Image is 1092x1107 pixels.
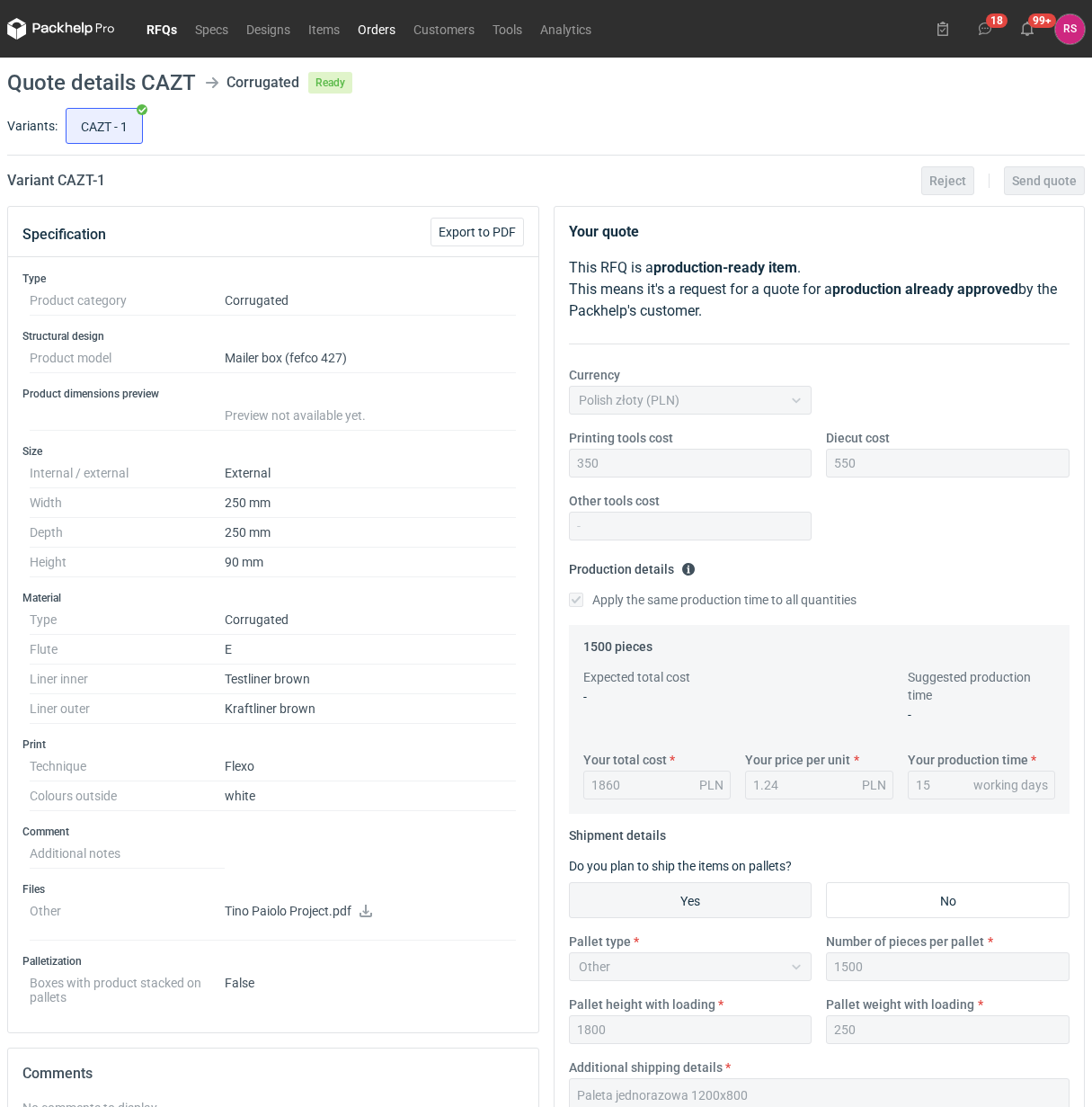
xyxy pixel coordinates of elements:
[569,429,673,447] label: Printing tools cost
[569,366,620,384] label: Currency
[1004,166,1085,195] button: Send quote
[225,488,517,518] dd: 250 mm
[226,72,299,94] div: Corrugated
[569,555,696,576] legend: Production details
[22,825,524,839] h3: Comment
[929,174,966,187] span: Reject
[22,387,524,401] h3: Product dimensions preview
[308,72,352,94] span: Ready
[569,257,1070,322] p: This RFQ is a . This means it's a request for a quote for a by the Packhelp's customer.
[30,781,225,811] dt: Colours outside
[225,548,517,577] dd: 90 mm
[299,18,349,40] a: Items
[225,408,366,423] span: Preview not available yet.
[225,286,517,316] dd: Corrugated
[826,933,984,951] label: Number of pieces per pallet
[583,668,690,686] label: Expected total cost
[22,444,524,459] h3: Size
[22,954,524,969] h3: Palletization
[30,635,225,665] dt: Flute
[22,272,524,286] h3: Type
[908,706,1056,724] p: -
[569,821,666,843] legend: Shipment details
[583,632,653,654] legend: 1500 pieces
[138,18,186,40] a: RFQs
[30,344,225,373] dt: Product model
[7,72,196,94] h1: Quote details CAZT
[1055,14,1085,44] button: RS
[569,933,631,951] label: Pallet type
[531,18,600,40] a: Analytics
[971,14,999,43] button: 18
[1013,14,1042,43] button: 99+
[973,776,1048,794] div: working days
[484,18,531,40] a: Tools
[225,635,517,665] dd: E
[439,226,516,238] span: Export to PDF
[22,591,524,605] h3: Material
[569,591,857,609] label: Apply the same production time to all quantities
[225,459,517,488] dd: External
[30,897,225,941] dt: Other
[30,605,225,635] dt: Type
[569,859,792,873] label: Do you plan to ship the items on pallets?
[225,518,517,548] dd: 250 mm
[30,694,225,724] dt: Liner outer
[1012,174,1077,187] span: Send quote
[832,281,1018,298] strong: production already approved
[22,213,106,256] button: Specification
[225,344,517,373] dd: Mailer box (fefco 427)
[30,459,225,488] dt: Internal / external
[30,488,225,518] dt: Width
[225,752,517,781] dd: Flexo
[7,18,115,40] svg: Packhelp Pro
[225,694,517,724] dd: Kraftliner brown
[826,995,974,1013] label: Pallet weight with loading
[225,904,517,920] p: Tino Paiolo Project.pdf
[237,18,299,40] a: Designs
[349,18,404,40] a: Orders
[921,166,974,195] button: Reject
[862,776,886,794] div: PLN
[30,548,225,577] dt: Height
[7,117,58,135] label: Variants:
[225,969,517,1004] dd: False
[225,665,517,694] dd: Testliner brown
[569,492,660,510] label: Other tools cost
[404,18,484,40] a: Customers
[30,969,225,1004] dt: Boxes with product stacked on pallets
[569,223,639,240] strong: Your quote
[653,259,797,276] strong: production-ready item
[908,668,1056,704] label: Suggested production time
[583,688,732,706] p: -
[186,18,237,40] a: Specs
[22,737,524,752] h3: Print
[30,665,225,694] dt: Liner inner
[908,751,1028,769] label: Your production time
[1055,14,1085,44] div: Rafał Stani
[431,218,524,246] button: Export to PDF
[745,751,850,769] label: Your price per unit
[22,1063,524,1085] h2: Comments
[826,429,890,447] label: Diecut cost
[30,286,225,316] dt: Product category
[30,518,225,548] dt: Depth
[30,839,225,869] dt: Additional notes
[225,605,517,635] dd: Corrugated
[569,995,715,1013] label: Pallet height with loading
[225,781,517,811] dd: white
[569,1058,723,1076] label: Additional shipping details
[66,108,143,144] label: CAZT - 1
[583,751,667,769] label: Your total cost
[7,170,105,192] h2: Variant CAZT - 1
[30,752,225,781] dt: Technique
[22,329,524,344] h3: Structural design
[699,776,724,794] div: PLN
[22,882,524,897] h3: Files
